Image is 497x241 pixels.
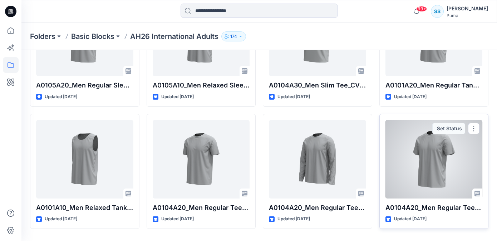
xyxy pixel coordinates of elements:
[153,120,250,199] a: A0104A20_Men Regular Tee_CV02
[269,80,366,90] p: A0104A30_Men Slim Tee_CV01
[36,203,133,213] p: A0101A10_Men Relaxed Tank_CV02
[447,13,488,18] div: Puma
[45,93,77,101] p: Updated [DATE]
[277,93,310,101] p: Updated [DATE]
[277,215,310,223] p: Updated [DATE]
[447,4,488,13] div: [PERSON_NAME]
[385,203,483,213] p: A0104A20_Men Regular Tee_CV01
[153,80,250,90] p: A0105A10_Men Relaxed Sleeveless_CV01
[161,215,194,223] p: Updated [DATE]
[36,80,133,90] p: A0105A20_Men Regular Sleeveless_CV01
[153,203,250,213] p: A0104A20_Men Regular Tee_CV02
[130,31,218,41] p: AH26 International Adults
[385,120,483,199] a: A0104A20_Men Regular Tee_CV01
[36,120,133,199] a: A0101A10_Men Relaxed Tank_CV02
[269,203,366,213] p: A0104A20_Men Regular Tee_CV03
[45,215,77,223] p: Updated [DATE]
[161,93,194,101] p: Updated [DATE]
[230,32,237,40] p: 174
[394,93,427,101] p: Updated [DATE]
[385,80,483,90] p: A0101A20_Men Regular Tank_CV02
[71,31,114,41] a: Basic Blocks
[416,6,427,12] span: 99+
[269,120,366,199] a: A0104A20_Men Regular Tee_CV03
[431,5,444,18] div: SS
[221,31,246,41] button: 174
[394,215,427,223] p: Updated [DATE]
[30,31,55,41] a: Folders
